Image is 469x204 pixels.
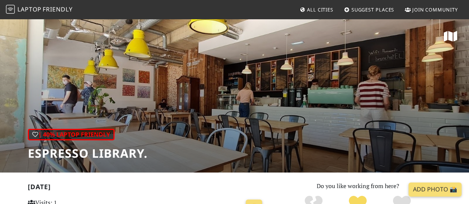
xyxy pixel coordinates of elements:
div: | 40% Laptop Friendly [28,129,115,141]
span: All Cities [307,6,333,13]
h2: [DATE] [28,183,265,194]
a: Add Photo 📸 [409,183,462,197]
span: Friendly [43,5,72,13]
a: Suggest Places [341,3,397,16]
span: Laptop [17,5,42,13]
span: Join Community [412,6,458,13]
img: LaptopFriendly [6,5,15,14]
span: Suggest Places [351,6,394,13]
a: All Cities [297,3,336,16]
a: Join Community [402,3,461,16]
h1: Espresso Library. [28,146,148,160]
p: Do you like working from here? [274,181,442,191]
a: LaptopFriendly LaptopFriendly [6,3,73,16]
